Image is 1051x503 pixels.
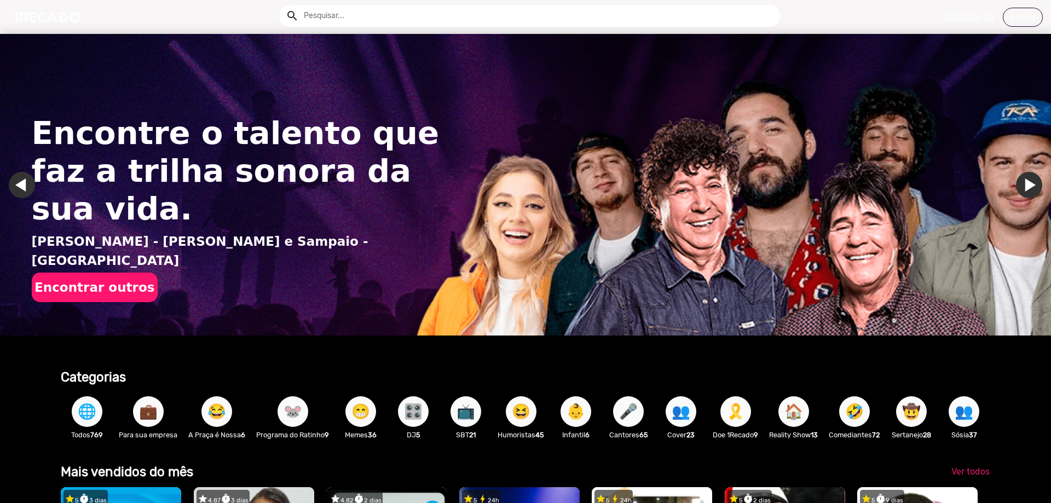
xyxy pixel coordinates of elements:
button: 🤣 [839,396,870,427]
button: 🎤 [613,396,644,427]
b: 65 [639,431,648,439]
span: 🤠 [902,396,921,427]
p: Infantil [555,430,597,440]
span: Ver todos [951,466,990,477]
span: 😆 [512,396,530,427]
input: Pesquisar... [296,5,780,27]
span: 😁 [351,396,370,427]
button: 🎛️ [398,396,429,427]
a: Ir para o próximo slide [1016,172,1042,198]
b: 72 [872,431,880,439]
b: 23 [686,431,695,439]
b: 45 [535,431,544,439]
button: 🤠 [896,396,927,427]
p: A Praça é Nossa [188,430,245,440]
u: Cadastre-se [943,11,994,22]
span: 💼 [139,396,158,427]
span: 👶 [567,396,585,427]
b: 9 [325,431,329,439]
span: 🎗️ [726,396,745,427]
a: Entrar [1003,8,1043,27]
b: 21 [469,431,476,439]
b: 9 [754,431,758,439]
button: 😁 [345,396,376,427]
button: 😆 [506,396,536,427]
p: Doe 1Recado [713,430,758,440]
span: 👥 [672,396,690,427]
p: Sertanejo [891,430,932,440]
span: 🤣 [845,396,864,427]
p: [PERSON_NAME] - [PERSON_NAME] e Sampaio - [GEOGRAPHIC_DATA] [32,232,452,270]
span: 📺 [457,396,475,427]
b: 6 [241,431,245,439]
button: 🎗️ [720,396,751,427]
a: Ir para o último slide [9,172,35,198]
b: 37 [969,431,977,439]
p: Programa do Ratinho [256,430,329,440]
b: 5 [416,431,420,439]
h1: Encontre o talento que faz a trilha sonora da sua vida. [32,114,452,228]
p: Sósia [943,430,985,440]
b: 28 [923,431,931,439]
p: Reality Show [769,430,818,440]
button: 🐭 [278,396,308,427]
span: 🏠 [784,396,803,427]
button: 💼 [133,396,164,427]
b: 6 [585,431,590,439]
span: 🎛️ [404,396,423,427]
button: 🌐 [72,396,102,427]
b: 13 [811,431,818,439]
b: 769 [90,431,103,439]
p: Memes [340,430,382,440]
mat-icon: Example home icon [286,9,299,22]
button: 😂 [201,396,232,427]
span: 🌐 [78,396,96,427]
button: 🏠 [778,396,809,427]
b: Mais vendidos do mês [61,464,193,479]
button: Encontrar outros [32,273,158,302]
button: 📺 [451,396,481,427]
b: 36 [368,431,377,439]
span: 🐭 [284,396,302,427]
p: SBT [445,430,487,440]
p: Humoristas [498,430,544,440]
span: 👥 [955,396,973,427]
p: Todos [66,430,108,440]
p: DJ [392,430,434,440]
b: Categorias [61,369,126,385]
p: Comediantes [829,430,880,440]
p: Para sua empresa [119,430,177,440]
button: Example home icon [282,5,301,25]
span: 🎤 [619,396,638,427]
span: 😂 [207,396,226,427]
button: 👥 [949,396,979,427]
p: Cover [660,430,702,440]
p: Cantores [608,430,649,440]
button: 👶 [561,396,591,427]
button: 👥 [666,396,696,427]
